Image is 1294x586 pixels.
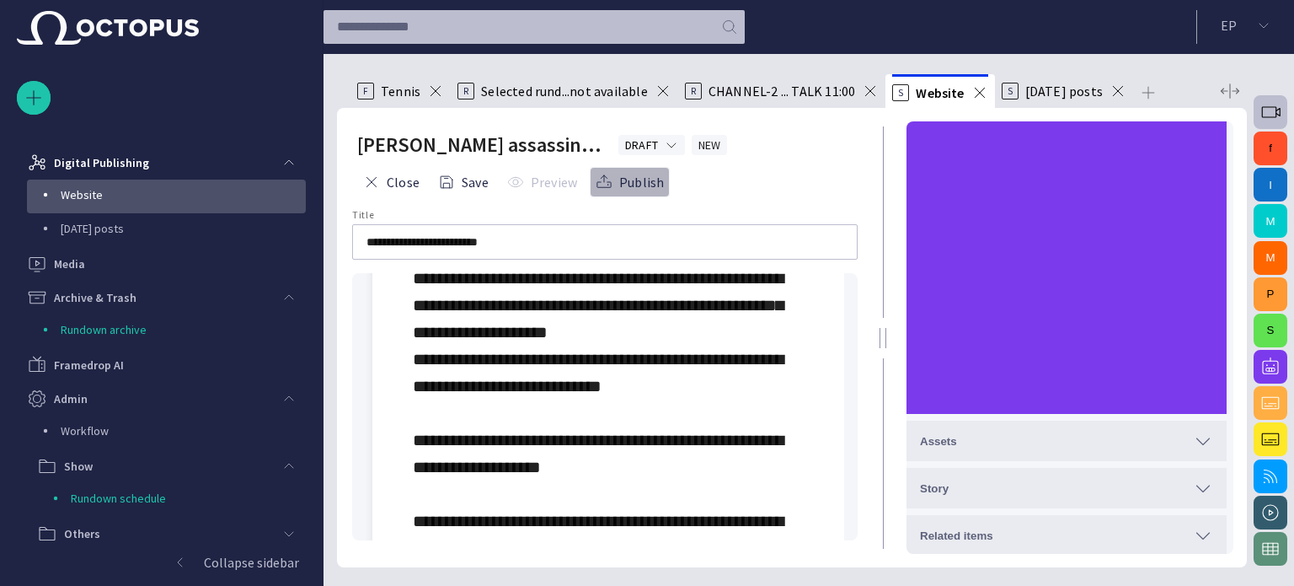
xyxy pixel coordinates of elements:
[451,74,678,108] div: RSelected rund...not available
[357,132,605,159] h2: Charlie Kirk assassination
[698,137,721,153] span: NEW
[625,137,658,153] span: DRAFT
[457,83,474,99] p: R
[37,483,306,517] div: Rundown schedule
[61,186,306,203] p: Website
[906,421,1227,461] button: Assets
[352,208,374,223] label: Title
[17,546,306,579] button: Collapse sidebar
[357,167,425,197] button: Close
[27,213,306,247] div: [DATE] posts
[920,482,949,495] span: Story
[27,180,306,213] div: Website
[17,11,199,45] img: Octopus News Room
[995,74,1133,108] div: S[DATE] posts
[61,321,306,338] p: Rundown archive
[350,74,451,108] div: FTennis
[906,77,1227,414] iframe: AI Assistant
[906,515,1227,556] button: Related items
[618,135,685,155] button: DRAFT
[685,83,702,99] p: R
[71,490,306,507] p: Rundown schedule
[1221,15,1237,35] p: E P
[432,167,495,197] button: Save
[54,255,85,272] p: Media
[885,74,994,108] div: SWebsite
[61,220,306,237] p: [DATE] posts
[481,83,648,99] span: Selected rund...not available
[1025,83,1103,99] span: [DATE] posts
[1207,10,1284,40] button: EP
[17,247,306,281] div: Media
[920,530,993,542] span: Related items
[27,416,306,449] div: Workflow
[1254,277,1287,311] button: P
[920,435,957,448] span: Assets
[590,167,670,197] button: Publish
[1254,168,1287,202] button: I
[54,154,149,171] p: Digital Publishing
[1254,314,1287,347] button: S
[1254,241,1287,275] button: M
[906,468,1227,508] button: Story
[61,422,306,439] p: Workflow
[27,315,306,348] div: Rundown archive
[892,84,909,101] p: S
[64,458,93,475] p: Show
[204,552,299,573] p: Collapse sidebar
[357,83,374,99] p: F
[1254,132,1287,165] button: f
[381,83,420,99] span: Tennis
[17,348,306,382] div: Framedrop AI
[54,357,124,374] p: Framedrop AI
[916,84,964,101] span: Website
[708,83,856,99] span: CHANNEL-2 ... TALK 11:00
[1254,204,1287,238] button: M
[54,289,136,306] p: Archive & Trash
[678,74,886,108] div: RCHANNEL-2 ... TALK 11:00
[1002,83,1019,99] p: S
[54,390,88,407] p: Admin
[64,525,100,542] p: Others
